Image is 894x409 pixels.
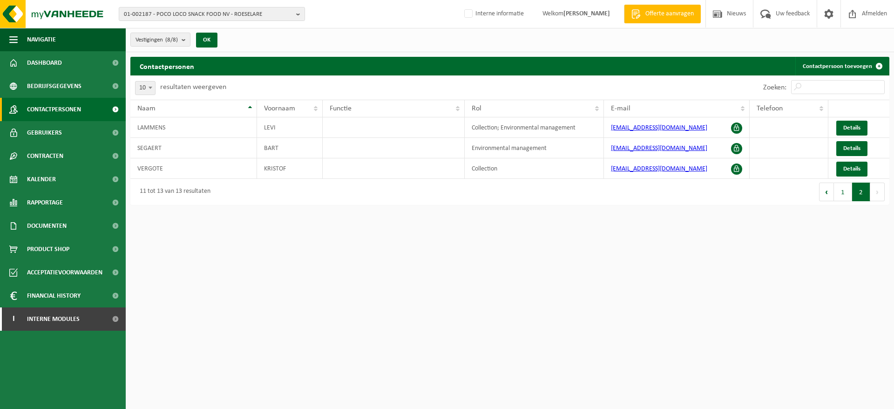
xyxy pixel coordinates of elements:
h2: Contactpersonen [130,57,203,75]
button: Vestigingen(8/8) [130,33,190,47]
a: [EMAIL_ADDRESS][DOMAIN_NAME] [611,124,707,131]
label: Zoeken: [763,84,786,91]
td: LAMMENS [130,117,257,138]
span: Naam [137,105,156,112]
a: Details [836,141,867,156]
span: Rapportage [27,191,63,214]
span: 01-002187 - POCO LOCO SNACK FOOD NV - ROESELARE [124,7,292,21]
span: Documenten [27,214,67,238]
button: Next [870,183,885,201]
button: 1 [834,183,852,201]
span: Kalender [27,168,56,191]
td: BART [257,138,323,158]
count: (8/8) [165,37,178,43]
span: Dashboard [27,51,62,75]
span: 10 [135,82,155,95]
span: Details [843,166,860,172]
label: resultaten weergeven [160,83,226,91]
td: Environmental management [465,138,604,158]
span: Details [843,125,860,131]
td: KRISTOF [257,158,323,179]
span: Bedrijfsgegevens [27,75,81,98]
span: Contracten [27,144,63,168]
span: Functie [330,105,352,112]
span: Contactpersonen [27,98,81,121]
td: VERGOTE [130,158,257,179]
span: E-mail [611,105,630,112]
a: Details [836,162,867,177]
td: Collection [465,158,604,179]
button: 2 [852,183,870,201]
span: 10 [135,81,156,95]
button: 01-002187 - POCO LOCO SNACK FOOD NV - ROESELARE [119,7,305,21]
strong: [PERSON_NAME] [563,10,610,17]
span: Financial History [27,284,81,307]
td: Collection; Environmental management [465,117,604,138]
label: Interne informatie [462,7,524,21]
span: I [9,307,18,331]
span: Voornaam [264,105,295,112]
a: Contactpersoon toevoegen [795,57,888,75]
td: SEGAERT [130,138,257,158]
td: LEVI [257,117,323,138]
span: Offerte aanvragen [643,9,696,19]
button: Previous [819,183,834,201]
a: Details [836,121,867,136]
div: 11 tot 13 van 13 resultaten [135,184,210,200]
span: Gebruikers [27,121,62,144]
span: Rol [472,105,481,112]
span: Acceptatievoorwaarden [27,261,102,284]
span: Interne modules [27,307,80,331]
span: Telefoon [757,105,783,112]
span: Details [843,145,860,151]
span: Navigatie [27,28,56,51]
span: Vestigingen [135,33,178,47]
a: Offerte aanvragen [624,5,701,23]
span: Product Shop [27,238,69,261]
button: OK [196,33,217,48]
a: [EMAIL_ADDRESS][DOMAIN_NAME] [611,165,707,172]
a: [EMAIL_ADDRESS][DOMAIN_NAME] [611,145,707,152]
